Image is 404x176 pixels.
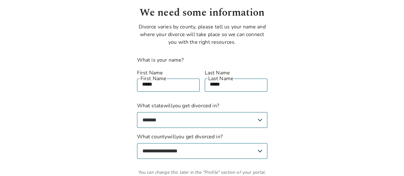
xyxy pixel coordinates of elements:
label: Last Name [205,69,267,77]
label: What state will you get divorced in? [137,102,267,128]
label: What county will you get divorced in? [137,133,267,159]
label: First Name [137,69,200,77]
select: What statewillyou get divorced in? [137,112,267,128]
h1: We need some information [137,5,267,20]
select: What countywillyou get divorced in? [137,143,267,159]
span: You can change this later in the "Profile" section of your portal. [137,169,267,176]
label: What is your name? [137,57,184,64]
p: Divorce varies by county, please tell us your name and where your divorce will take place so we c... [137,23,267,46]
iframe: Chat Widget [372,145,404,176]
